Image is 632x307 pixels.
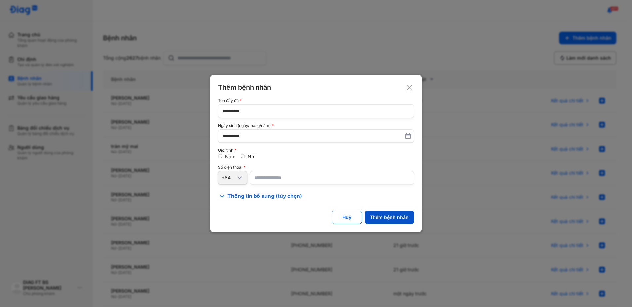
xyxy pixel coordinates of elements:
span: Thông tin bổ sung (tùy chọn) [227,192,302,200]
button: Huỷ [332,211,362,224]
div: Thêm bệnh nhân [370,214,409,220]
button: Thêm bệnh nhân [365,211,414,224]
div: Số điện thoại [218,165,414,170]
div: Tên đầy đủ [218,98,414,103]
label: Nữ [248,154,254,159]
div: Giới tính [218,148,414,153]
div: Thêm bệnh nhân [218,83,414,92]
label: Nam [225,154,235,159]
div: Ngày sinh (ngày/tháng/năm) [218,123,414,128]
div: +84 [222,175,236,181]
